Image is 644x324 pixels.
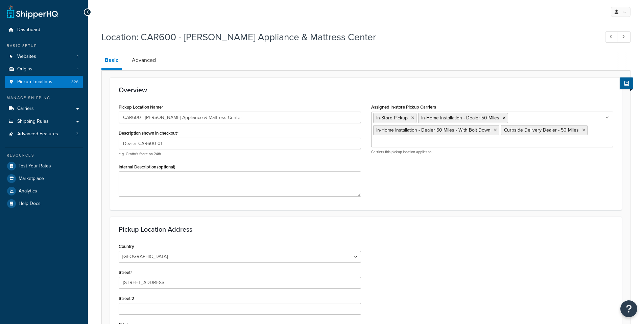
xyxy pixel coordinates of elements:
h1: Location: CAR600 - [PERSON_NAME] Appliance & Mattress Center [101,30,593,44]
a: Websites1 [5,50,83,63]
label: Pickup Location Name [119,105,163,110]
label: Street [119,270,132,275]
a: Marketplace [5,172,83,185]
span: 3 [76,131,78,137]
li: Websites [5,50,83,63]
span: Analytics [19,188,37,194]
button: Show Help Docs [620,77,633,89]
a: Origins1 [5,63,83,75]
div: Resources [5,153,83,158]
label: Country [119,244,134,249]
a: Test Your Rates [5,160,83,172]
span: In-Store Pickup [376,114,408,121]
a: Advanced Features3 [5,128,83,140]
label: Street 2 [119,296,134,301]
span: 326 [71,79,78,85]
div: Basic Setup [5,43,83,49]
a: Pickup Locations326 [5,76,83,88]
span: Curbside Delivery Dealer - 50 Miles [504,126,579,134]
p: e.g. Grotto's Store on 24th [119,152,361,157]
span: Test Your Rates [19,163,51,169]
span: Pickup Locations [17,79,52,85]
a: Advanced [128,52,159,68]
li: Origins [5,63,83,75]
p: Carriers this pickup location applies to [371,149,614,155]
div: Manage Shipping [5,95,83,101]
a: Previous Record [605,31,618,43]
button: Open Resource Center [620,300,637,317]
span: 1 [77,66,78,72]
label: Assigned In-store Pickup Carriers [371,105,436,110]
span: Dashboard [17,27,40,33]
label: Description shown in checkout [119,131,178,136]
a: Analytics [5,185,83,197]
span: In-Home Installation - Dealer 50 Miles [421,114,499,121]
span: Shipping Rules [17,119,49,124]
a: Carriers [5,102,83,115]
label: Internal Description (optional) [119,164,175,169]
h3: Pickup Location Address [119,226,613,233]
li: Pickup Locations [5,76,83,88]
h3: Overview [119,86,613,94]
span: 1 [77,54,78,60]
a: Basic [101,52,122,70]
span: Origins [17,66,32,72]
a: Shipping Rules [5,115,83,128]
a: Next Record [618,31,631,43]
a: Dashboard [5,24,83,36]
span: Websites [17,54,36,60]
span: Marketplace [19,176,44,182]
span: Advanced Features [17,131,58,137]
span: In-Home Installation - Dealer 50 Miles - With Bolt Down [376,126,491,134]
span: Help Docs [19,201,41,207]
li: Advanced Features [5,128,83,140]
span: Carriers [17,106,34,112]
a: Help Docs [5,198,83,210]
